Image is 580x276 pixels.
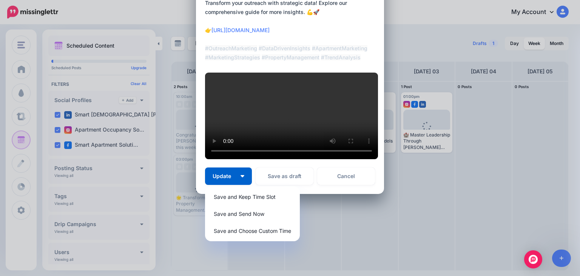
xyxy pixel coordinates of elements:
[208,223,297,238] a: Save and Choose Custom Time
[213,174,237,179] span: Update
[256,167,313,185] button: Save as draft
[205,167,252,185] button: Update
[208,189,297,204] a: Save and Keep Time Slot
[524,250,542,268] div: Open Intercom Messenger
[317,167,375,185] a: Cancel
[205,186,300,241] div: Update
[241,175,244,177] img: arrow-down-white.png
[208,206,297,221] a: Save and Send Now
